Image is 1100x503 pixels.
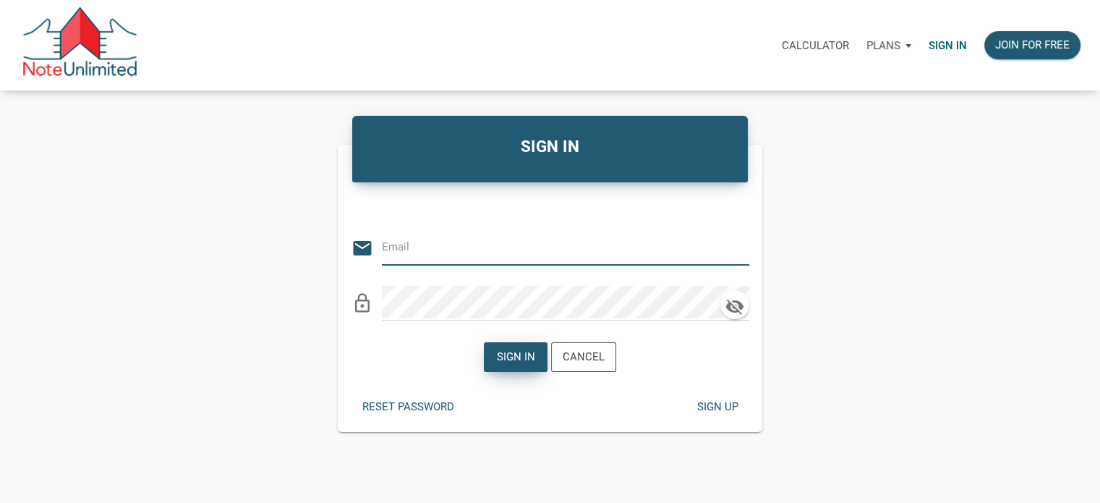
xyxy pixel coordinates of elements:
[484,342,547,372] button: Sign in
[363,135,738,159] h4: SIGN IN
[696,399,738,415] div: Sign up
[858,24,920,67] button: Plans
[929,39,967,52] p: Sign in
[782,39,849,52] p: Calculator
[686,393,749,421] button: Sign up
[351,237,373,259] i: email
[351,292,373,314] i: lock_outline
[866,39,900,52] p: Plans
[920,22,976,68] a: Sign in
[382,231,728,263] input: Email
[351,393,465,421] button: Reset password
[976,22,1089,68] a: Join for free
[362,399,454,415] div: Reset password
[563,349,605,365] div: Cancel
[995,37,1070,54] div: Join for free
[984,31,1080,59] button: Join for free
[551,342,616,372] button: Cancel
[858,22,920,68] a: Plans
[497,349,535,365] div: Sign in
[773,22,858,68] a: Calculator
[22,7,138,83] img: NoteUnlimited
